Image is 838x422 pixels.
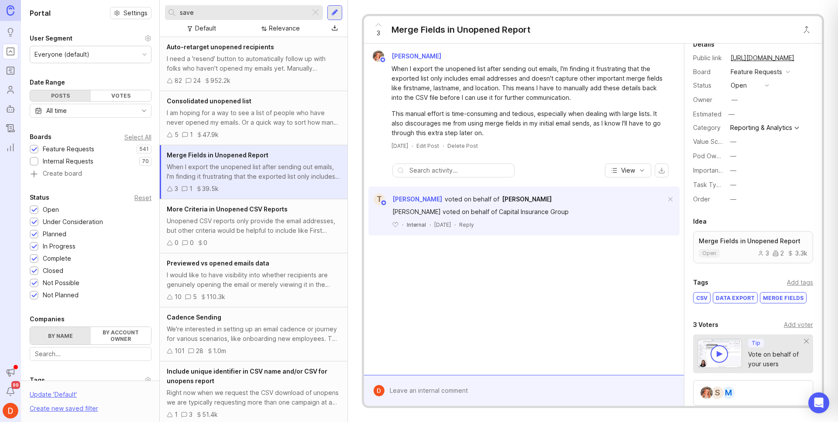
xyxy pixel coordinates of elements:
[693,123,724,133] div: Category
[730,166,736,175] div: —
[693,53,724,63] div: Public link
[43,205,59,214] div: Open
[30,390,77,404] div: Update ' Default '
[434,221,451,228] time: [DATE]
[693,167,726,174] label: Importance
[30,77,65,88] div: Date Range
[702,250,716,257] p: open
[124,135,151,140] div: Select All
[3,63,18,78] a: Roadmaps
[773,250,784,256] div: 2
[502,195,552,203] span: [PERSON_NAME]
[443,142,444,150] div: ·
[392,24,530,36] div: Merge Fields in Unopened Report
[731,67,782,77] div: Feature Requests
[30,90,91,101] div: Posts
[655,163,669,177] button: export comments
[787,250,807,256] div: 3.3k
[784,320,813,330] div: Add voter
[732,95,738,105] div: —
[412,142,413,150] div: ·
[730,125,792,131] div: Reporting & Analytics
[34,50,89,59] div: Everyone (default)
[3,364,18,380] button: Announcements
[167,205,288,213] span: More Criteria in Unopened CSV Reports
[160,253,347,307] a: Previewed vs opened emails dataI would like to have visibility into whether recipients are genuin...
[43,266,63,276] div: Closed
[3,140,18,155] a: Reporting
[3,82,18,98] a: Users
[693,181,724,188] label: Task Type
[730,194,736,204] div: —
[699,237,807,245] p: Merge Fields in Unopened Report
[30,192,49,203] div: Status
[195,24,216,33] div: Default
[30,404,98,413] div: Create new saved filter
[189,184,192,194] div: 1
[392,207,666,217] div: [PERSON_NAME] voted on behalf of Capital Insurance Group
[392,195,442,203] span: [PERSON_NAME]
[693,81,724,90] div: Status
[43,254,71,263] div: Complete
[43,144,94,154] div: Feature Requests
[726,109,737,120] div: —
[3,120,18,136] a: Changelog
[752,340,760,347] p: Tip
[167,368,327,385] span: Include unique identifier in CSV name and/or CSV for unopens report
[46,106,67,116] div: All time
[35,349,146,359] input: Search...
[189,410,192,419] div: 3
[731,81,747,90] div: open
[605,163,651,177] button: View
[392,143,408,149] time: [DATE]
[91,327,151,344] label: By account owner
[175,346,185,356] div: 101
[43,290,79,300] div: Not Planned
[167,270,340,289] div: I would like to have visibility into whether recipients are genuinely opening the email or merely...
[167,162,340,181] div: When I export the unopened list after sending out emails, I'm finding it frustrating that the exp...
[30,375,45,385] div: Tags
[190,238,194,248] div: 0
[3,403,18,419] img: Daniel G
[368,194,442,205] a: T[PERSON_NAME]
[392,64,666,102] div: When I export the unopened list after sending out emails, I'm finding it frustrating that the exp...
[713,293,757,303] div: data export
[374,194,385,205] div: T
[193,76,201,85] div: 24
[693,39,714,50] div: Details
[402,221,403,228] div: ·
[203,130,219,140] div: 47.9k
[160,145,347,199] a: Merge Fields in Unopened ReportWhen I export the unopened list after sending out emails, I'm find...
[190,130,193,140] div: 1
[175,410,178,419] div: 1
[175,130,179,140] div: 5
[445,194,499,204] div: voted on behalf of
[3,384,18,399] button: Notifications
[730,151,736,161] div: —
[409,166,510,175] input: Search activity...
[808,392,829,413] div: Open Intercom Messenger
[758,250,769,256] div: 3
[787,278,813,287] div: Add tags
[167,324,340,344] div: We're interested in setting up an email cadence or journey for various scenarios, like onboarding...
[167,259,269,267] span: Previewed vs opened emails data
[43,242,76,251] div: In Progress
[30,8,51,18] h1: Portal
[416,142,439,150] div: Edit Post
[193,292,197,302] div: 5
[693,152,738,160] label: Pod Ownership
[142,158,149,165] p: 70
[693,111,721,117] div: Estimated
[721,386,735,400] div: M
[160,91,347,145] a: Consolidated unopened listI am hoping for a way to see a list of people who have never opened my ...
[697,339,742,368] img: video-thumbnail-vote-d41b83416815613422e2ca741bf692cc.jpg
[377,28,380,38] span: 3
[693,231,813,263] a: Merge Fields in Unopened Reportopen323.3k
[167,97,251,105] span: Consolidated unopened list
[175,238,179,248] div: 0
[91,90,151,101] div: Votes
[167,313,221,321] span: Cadence Sending
[621,166,635,175] span: View
[175,292,182,302] div: 10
